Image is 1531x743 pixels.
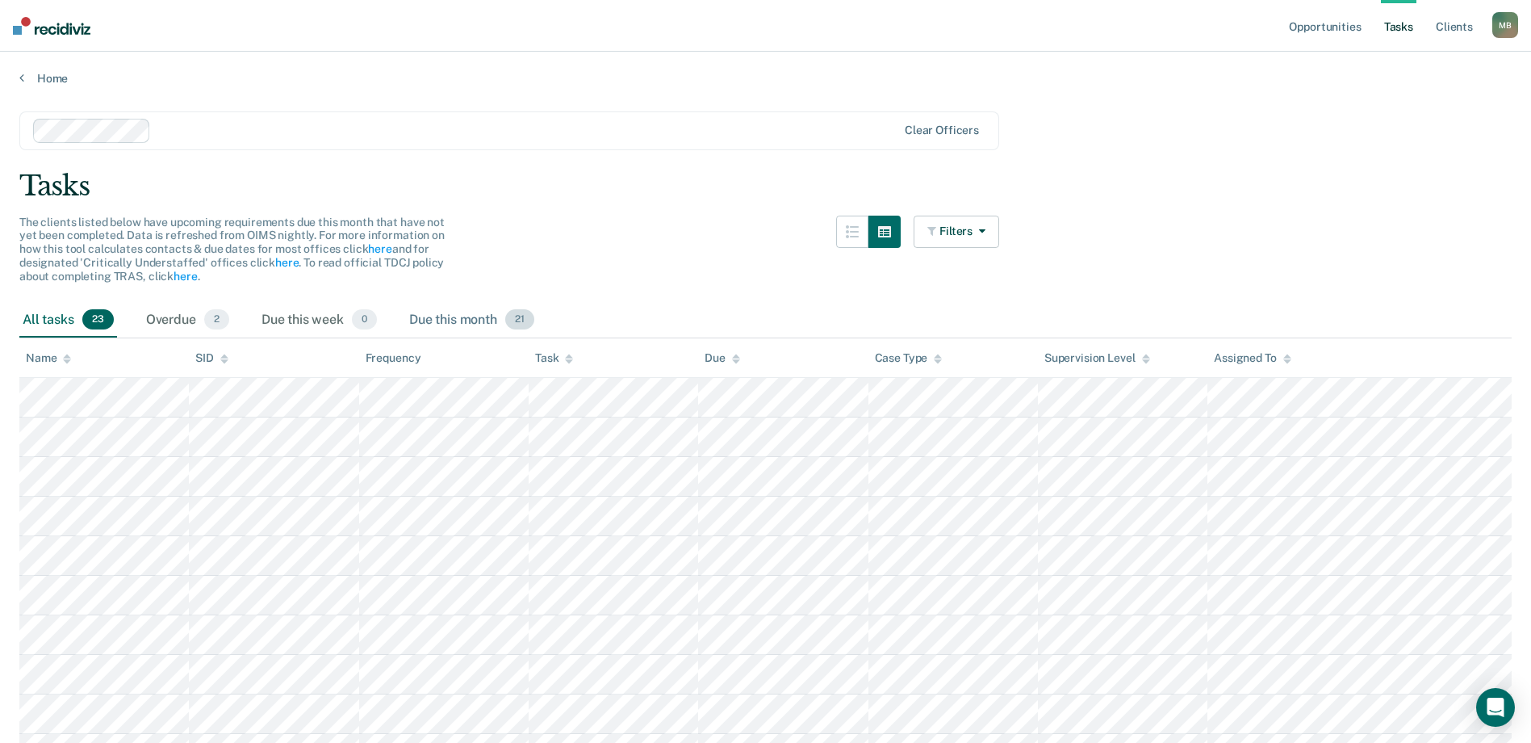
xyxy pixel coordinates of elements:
div: All tasks23 [19,303,117,338]
div: Due this week0 [258,303,380,338]
div: Overdue2 [143,303,232,338]
div: Name [26,351,71,365]
div: Clear officers [905,124,979,137]
div: M B [1492,12,1518,38]
span: 2 [204,309,229,330]
span: 23 [82,309,114,330]
div: SID [195,351,228,365]
div: Case Type [875,351,943,365]
span: The clients listed below have upcoming requirements due this month that have not yet been complet... [19,216,445,283]
a: here [368,242,391,255]
button: Filters [914,216,999,248]
span: 21 [505,309,534,330]
img: Recidiviz [13,17,90,35]
div: Frequency [366,351,421,365]
div: Open Intercom Messenger [1476,688,1515,727]
a: here [174,270,197,283]
button: MB [1492,12,1518,38]
div: Due this month21 [406,303,538,338]
div: Task [535,351,573,365]
div: Due [705,351,740,365]
div: Tasks [19,170,1512,203]
div: Supervision Level [1044,351,1150,365]
a: Home [19,71,1512,86]
div: Assigned To [1214,351,1290,365]
a: here [275,256,299,269]
span: 0 [352,309,377,330]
